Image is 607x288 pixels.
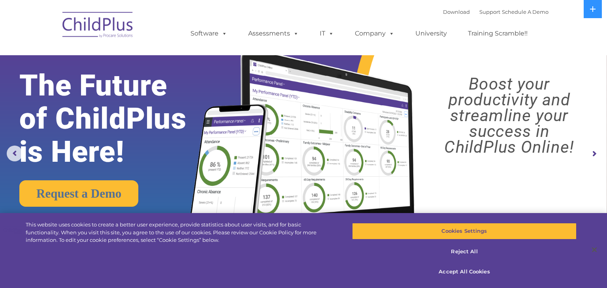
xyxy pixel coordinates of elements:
button: Cookies Settings [352,223,577,239]
button: Close [586,241,603,258]
a: Assessments [240,26,307,41]
span: Phone number [110,84,143,90]
a: Download [443,9,470,15]
a: Request a Demo [19,180,138,207]
a: University [407,26,455,41]
font: | [443,9,549,15]
div: This website uses cookies to create a better user experience, provide statistics about user visit... [26,221,334,244]
a: IT [312,26,342,41]
rs-layer: Boost your productivity and streamline your success in ChildPlus Online! [419,76,599,155]
span: Last name [110,52,134,58]
a: Schedule A Demo [502,9,549,15]
button: Reject All [352,243,577,260]
img: ChildPlus by Procare Solutions [58,6,138,46]
a: Company [347,26,402,41]
a: Support [479,9,500,15]
button: Accept All Cookies [352,264,577,280]
a: Software [183,26,235,41]
rs-layer: The Future of ChildPlus is Here! [19,69,213,168]
a: Training Scramble!! [460,26,535,41]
